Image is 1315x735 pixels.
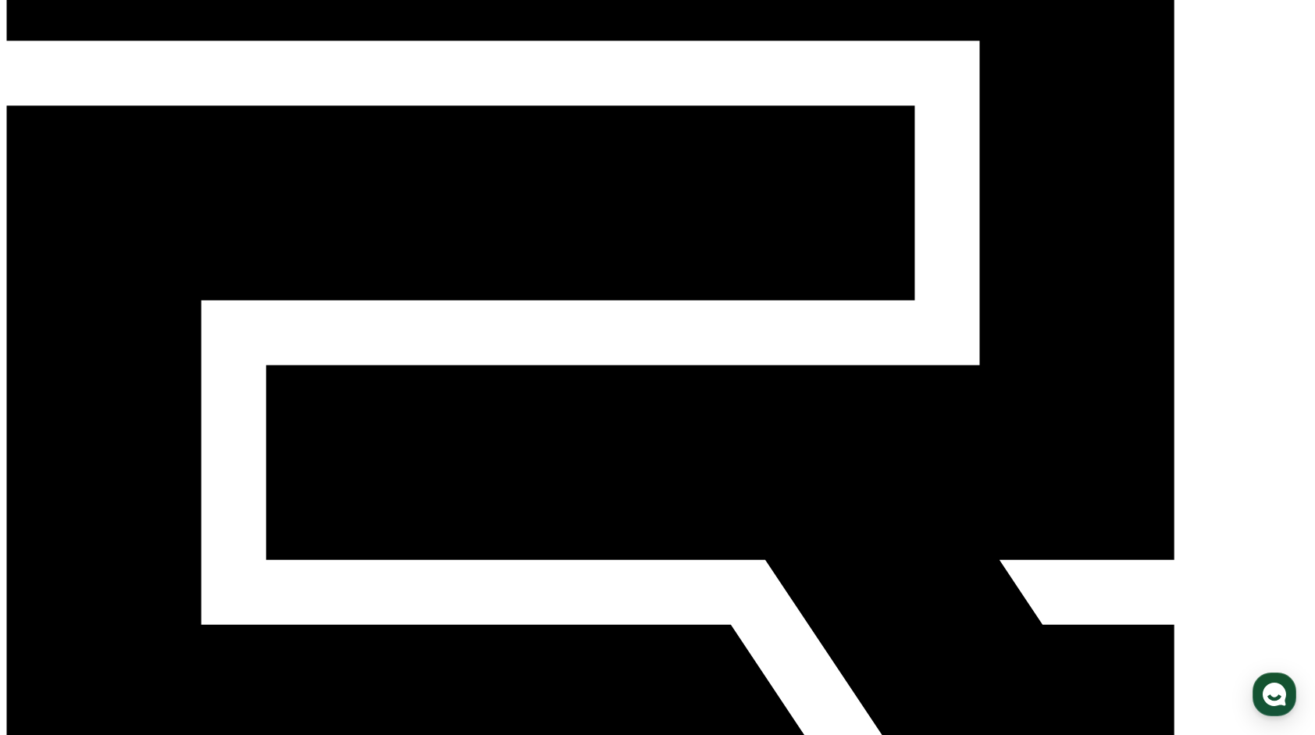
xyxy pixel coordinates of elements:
a: 대화 [103,495,201,534]
span: 설정 [241,519,260,531]
a: 설정 [201,495,300,534]
span: 대화 [143,519,162,532]
span: 홈 [49,519,59,531]
a: 홈 [5,495,103,534]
